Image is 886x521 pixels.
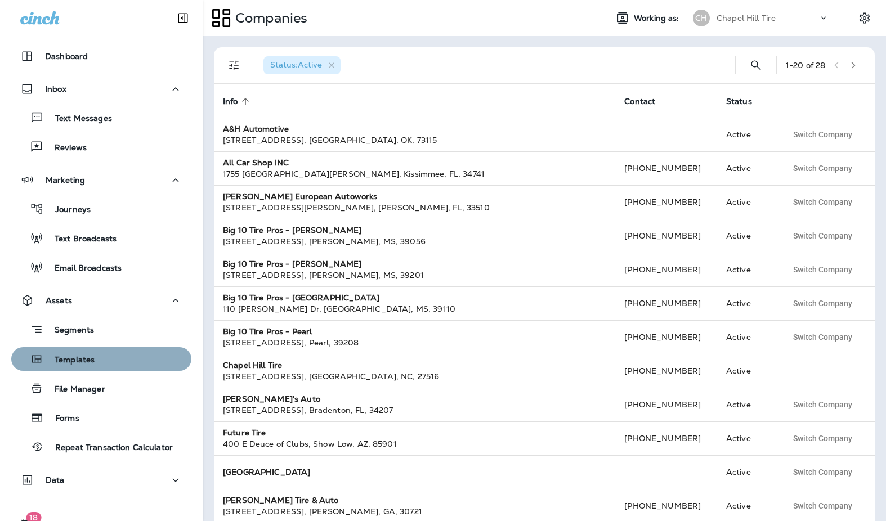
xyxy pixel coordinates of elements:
span: Switch Company [793,468,852,476]
button: Switch Company [787,396,858,413]
p: Email Broadcasts [43,263,122,274]
p: Text Broadcasts [43,234,117,245]
button: File Manager [11,376,191,400]
p: Inbox [45,84,66,93]
button: Segments [11,317,191,342]
div: 110 [PERSON_NAME] Dr , [GEOGRAPHIC_DATA] , MS , 39110 [223,303,606,315]
td: Active [717,185,778,219]
td: [PHONE_NUMBER] [615,219,717,253]
strong: [GEOGRAPHIC_DATA] [223,467,310,477]
span: Switch Company [793,299,852,307]
td: [PHONE_NUMBER] [615,286,717,320]
td: [PHONE_NUMBER] [615,151,717,185]
p: Assets [46,296,72,305]
td: Active [717,151,778,185]
span: Switch Company [793,266,852,273]
button: Text Messages [11,106,191,129]
span: Contact [624,96,670,106]
td: Active [717,253,778,286]
td: [PHONE_NUMBER] [615,253,717,286]
p: Segments [43,325,94,336]
button: Switch Company [787,430,858,447]
strong: [PERSON_NAME] Tire & Auto [223,495,339,505]
td: Active [717,455,778,489]
div: [STREET_ADDRESS] , [PERSON_NAME] , GA , 30721 [223,506,606,517]
p: Repeat Transaction Calculator [44,443,173,453]
p: Templates [43,355,95,366]
strong: A&H Automotive [223,124,289,134]
p: Journeys [44,205,91,215]
span: Switch Company [793,333,852,341]
button: Settings [854,8,875,28]
strong: Big 10 Tire Pros - [GEOGRAPHIC_DATA] [223,293,379,303]
span: Working as: [634,14,682,23]
strong: Big 10 Tire Pros - [PERSON_NAME] [223,225,361,235]
div: [STREET_ADDRESS] , [PERSON_NAME] , MS , 39056 [223,236,606,247]
p: Forms [44,414,79,424]
td: [PHONE_NUMBER] [615,320,717,354]
td: [PHONE_NUMBER] [615,354,717,388]
button: Switch Company [787,160,858,177]
p: File Manager [43,384,105,395]
button: Switch Company [787,194,858,210]
td: Active [717,388,778,421]
td: [PHONE_NUMBER] [615,388,717,421]
div: [STREET_ADDRESS] , [GEOGRAPHIC_DATA] , OK , 73115 [223,134,606,146]
button: Switch Company [787,126,858,143]
span: Status [726,97,752,106]
span: Switch Company [793,164,852,172]
span: Contact [624,97,655,106]
button: Data [11,469,191,491]
strong: Future Tire [223,428,266,438]
strong: Big 10 Tire Pros - Pearl [223,326,312,336]
button: Text Broadcasts [11,226,191,250]
td: Active [717,219,778,253]
button: Forms [11,406,191,429]
span: Switch Company [793,401,852,408]
button: Switch Company [787,497,858,514]
strong: Chapel Hill Tire [223,360,282,370]
td: Active [717,286,778,320]
button: Marketing [11,169,191,191]
span: Info [223,96,253,106]
span: Status [726,96,767,106]
div: CH [693,10,710,26]
p: Companies [231,10,307,26]
strong: Big 10 Tire Pros - [PERSON_NAME] [223,259,361,269]
p: Text Messages [44,114,112,124]
span: Switch Company [793,434,852,442]
strong: All Car Shop INC [223,158,289,168]
button: Switch Company [787,464,858,480]
button: Switch Company [787,261,858,278]
button: Assets [11,289,191,312]
button: Collapse Sidebar [167,7,199,29]
button: Journeys [11,197,191,221]
span: Info [223,97,238,106]
div: 1755 [GEOGRAPHIC_DATA][PERSON_NAME] , Kissimmee , FL , 34741 [223,168,606,179]
td: Active [717,421,778,455]
button: Reviews [11,135,191,159]
p: Chapel Hill Tire [717,14,776,23]
button: Switch Company [787,227,858,244]
div: [STREET_ADDRESS] , [PERSON_NAME] , MS , 39201 [223,270,606,281]
td: [PHONE_NUMBER] [615,185,717,219]
div: [STREET_ADDRESS] , Pearl , 39208 [223,337,606,348]
span: Switch Company [793,232,852,240]
button: Search Companies [745,54,767,77]
p: Dashboard [45,52,88,61]
button: Repeat Transaction Calculator [11,435,191,459]
span: Switch Company [793,131,852,138]
div: Status:Active [263,56,341,74]
span: Status : Active [270,60,322,70]
div: [STREET_ADDRESS][PERSON_NAME] , [PERSON_NAME] , FL , 33510 [223,202,606,213]
td: Active [717,354,778,388]
td: [PHONE_NUMBER] [615,421,717,455]
strong: [PERSON_NAME] European Autoworks [223,191,377,201]
button: Dashboard [11,45,191,68]
p: Data [46,475,65,484]
div: 1 - 20 of 28 [786,61,825,70]
strong: [PERSON_NAME]'s Auto [223,394,320,404]
button: Switch Company [787,295,858,312]
button: Templates [11,347,191,371]
div: [STREET_ADDRESS] , Bradenton , FL , 34207 [223,405,606,416]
